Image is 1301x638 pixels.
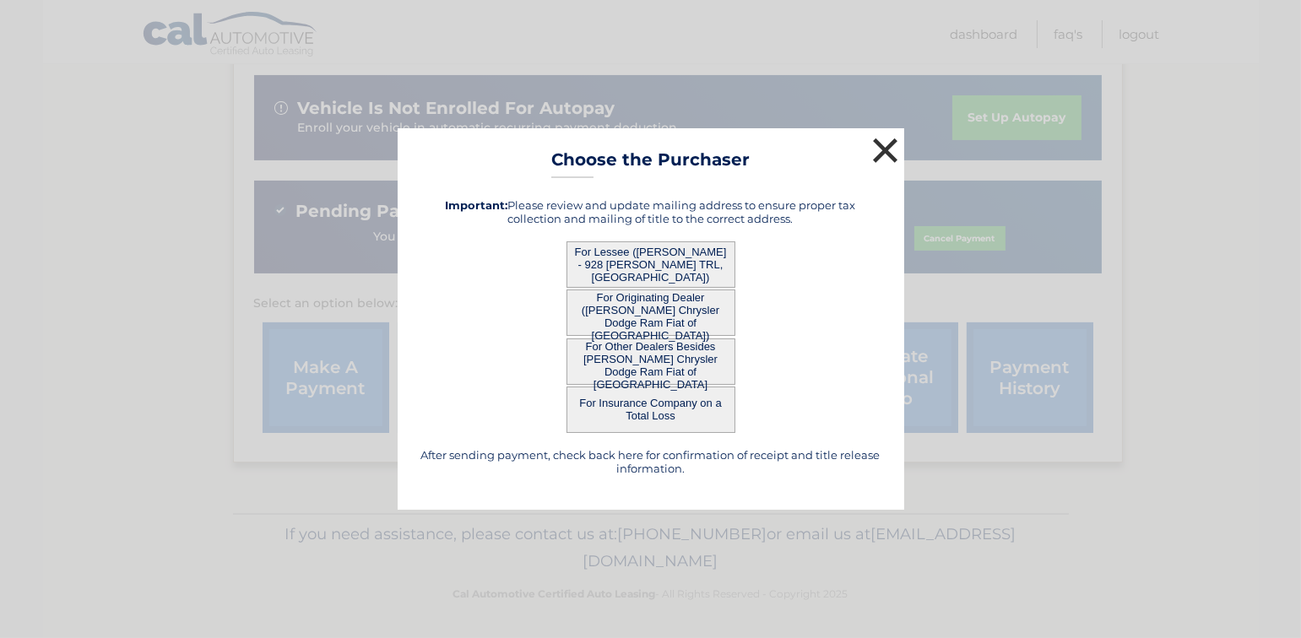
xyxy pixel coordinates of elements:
[419,198,883,225] h5: Please review and update mailing address to ensure proper tax collection and mailing of title to ...
[551,149,750,179] h3: Choose the Purchaser
[566,338,735,385] button: For Other Dealers Besides [PERSON_NAME] Chrysler Dodge Ram Fiat of [GEOGRAPHIC_DATA]
[446,198,508,212] strong: Important:
[869,133,903,167] button: ×
[566,241,735,288] button: For Lessee ([PERSON_NAME] - 928 [PERSON_NAME] TRL, [GEOGRAPHIC_DATA])
[566,289,735,336] button: For Originating Dealer ([PERSON_NAME] Chrysler Dodge Ram Fiat of [GEOGRAPHIC_DATA])
[419,448,883,475] h5: After sending payment, check back here for confirmation of receipt and title release information.
[566,387,735,433] button: For Insurance Company on a Total Loss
